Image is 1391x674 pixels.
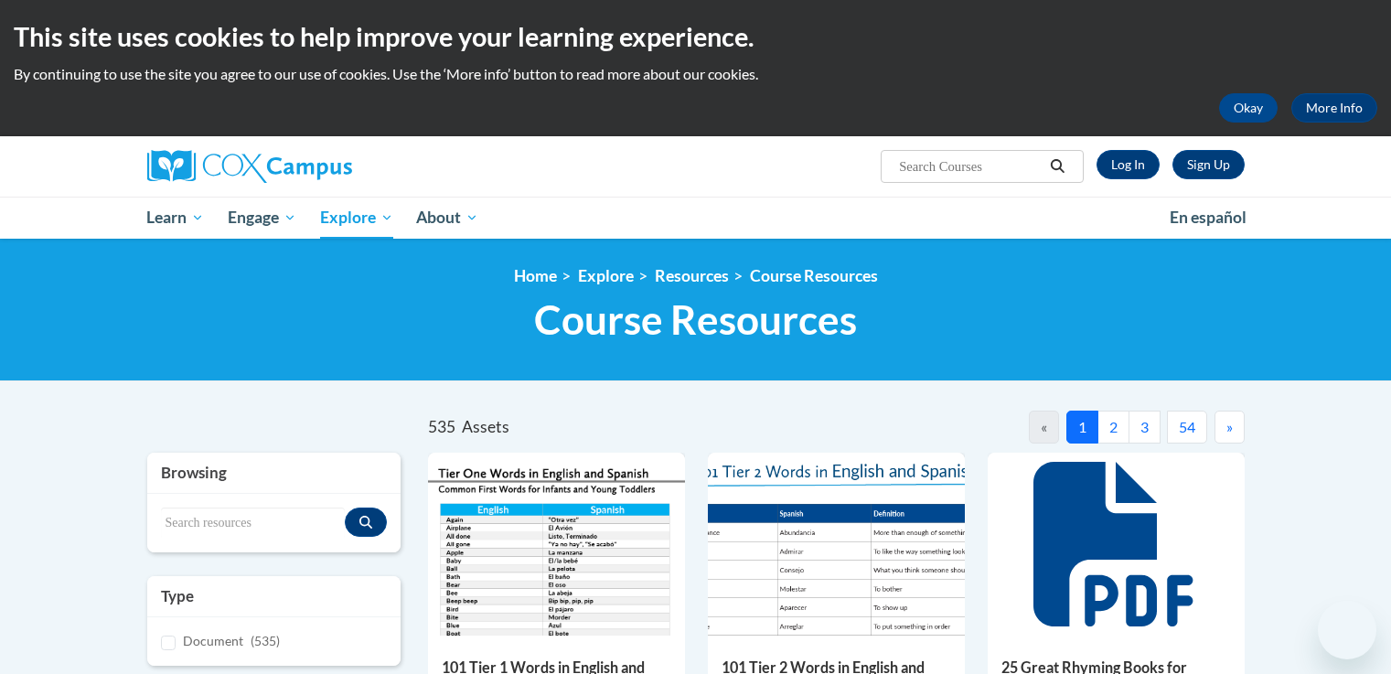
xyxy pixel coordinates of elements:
[404,197,490,239] a: About
[14,18,1377,55] h2: This site uses cookies to help improve your learning experience.
[1291,93,1377,123] a: More Info
[320,207,393,229] span: Explore
[514,266,557,285] a: Home
[146,207,204,229] span: Learn
[183,633,243,648] span: Document
[161,585,388,607] h3: Type
[161,462,388,484] h3: Browsing
[708,453,965,636] img: 836e94b2-264a-47ae-9840-fb2574307f3b.pdf
[147,150,495,183] a: Cox Campus
[14,64,1377,84] p: By continuing to use the site you agree to our use of cookies. Use the ‘More info’ button to read...
[428,417,455,436] span: 535
[1129,411,1161,444] button: 3
[161,508,346,539] input: Search resources
[147,150,352,183] img: Cox Campus
[578,266,634,285] a: Explore
[897,155,1043,177] input: Search Courses
[1066,411,1098,444] button: 1
[1214,411,1245,444] button: Next
[428,453,685,636] img: d35314be-4b7e-462d-8f95-b17e3d3bb747.pdf
[1226,418,1233,435] span: »
[228,207,296,229] span: Engage
[1097,150,1160,179] a: Log In
[1172,150,1245,179] a: Register
[1167,411,1207,444] button: 54
[1158,198,1258,237] a: En español
[345,508,387,537] button: Search resources
[750,266,878,285] a: Course Resources
[1318,601,1376,659] iframe: Button to launch messaging window
[1043,155,1071,177] button: Search
[1170,208,1247,227] span: En español
[416,207,478,229] span: About
[1219,93,1278,123] button: Okay
[308,197,405,239] a: Explore
[135,197,217,239] a: Learn
[120,197,1272,239] div: Main menu
[1097,411,1129,444] button: 2
[836,411,1244,444] nav: Pagination Navigation
[534,295,857,344] span: Course Resources
[462,417,509,436] span: Assets
[655,266,729,285] a: Resources
[216,197,308,239] a: Engage
[251,633,280,648] span: (535)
